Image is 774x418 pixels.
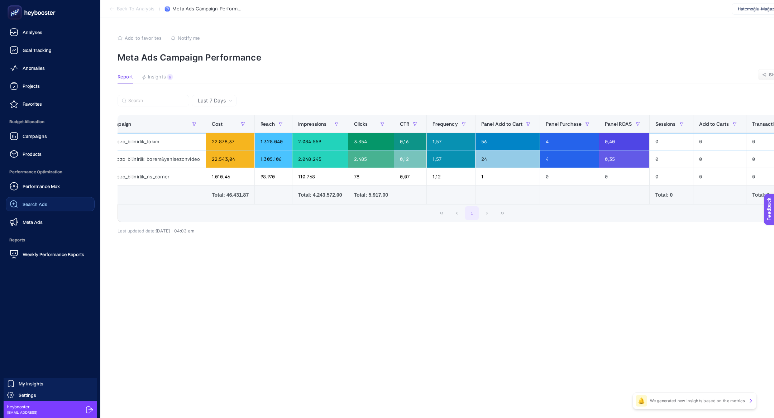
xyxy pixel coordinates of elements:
div: magaza_bilinirlik_ns_corner [101,168,206,185]
span: Cost [212,121,223,127]
div: 0 [540,168,599,185]
div: 0 [650,133,693,150]
span: Performance Optimization [6,165,95,179]
div: 98.970 [255,168,292,185]
span: Meta Ads Campaign Performance [172,6,244,12]
span: Clicks [354,121,368,127]
div: 4 [540,133,599,150]
span: Report [118,74,133,80]
span: Weekly Performance Reports [23,251,84,257]
div: 2.485 [348,150,394,168]
span: Insights [148,74,166,80]
div: 0,16 [394,133,426,150]
span: Notify me [178,35,200,41]
span: Settings [19,392,36,398]
span: Reach [261,121,275,127]
span: [DATE]・04:03 am [156,228,194,234]
div: 0,40 [599,133,649,150]
span: Back To Analysis [117,6,154,12]
div: 0,35 [599,150,649,168]
div: 1,57 [427,150,475,168]
div: 1 [476,168,540,185]
a: Projects [6,79,95,93]
span: Panel Add to Cart [481,121,522,127]
a: Campaigns [6,129,95,143]
span: Campaign [107,121,131,127]
div: 0 [693,150,746,168]
div: 2.048.245 [292,150,348,168]
span: Panel ROAS [605,121,632,127]
div: 22.878,37 [206,133,254,150]
a: Analyses [6,25,95,39]
span: Add to favorites [125,35,162,41]
span: Campaigns [23,133,47,139]
div: 0 [650,168,693,185]
a: My Insights [4,378,97,389]
span: [EMAIL_ADDRESS] [7,410,37,415]
div: Total: 4.243.572.00 [298,191,342,198]
span: / [159,6,161,11]
div: 1,57 [427,133,475,150]
span: Products [23,151,42,157]
span: Budget Allocation [6,115,95,129]
a: Meta Ads [6,215,95,229]
a: Settings [4,389,97,401]
span: Meta Ads [23,219,43,225]
span: Sessions [655,121,676,127]
span: Last 7 Days [198,97,226,104]
span: Reports [6,233,95,247]
div: 4 [540,150,599,168]
div: Total: 0 [655,191,687,198]
span: Last updated date: [118,228,156,234]
div: 1.305.106 [255,150,292,168]
div: Total: 5.917.00 [354,191,388,198]
span: Frequency [433,121,458,127]
span: Impressions [298,121,327,127]
div: 1,12 [427,168,475,185]
button: 1 [465,206,479,220]
div: 1.010,46 [206,168,254,185]
a: Weekly Performance Reports [6,247,95,261]
span: CTR [400,121,409,127]
span: Performance Max [23,183,60,189]
div: Total: 46.431.87 [212,191,249,198]
span: Panel Purchase [546,121,582,127]
div: 3.354 [348,133,394,150]
div: 0 [693,168,746,185]
a: Search Ads [6,197,95,211]
span: Favorites [23,101,42,107]
div: 1.328.040 [255,133,292,150]
div: 0,12 [394,150,426,168]
div: 0 [693,133,746,150]
div: magaza_bilinirlik_barem&yenisezonvideo [101,150,206,168]
div: 110.768 [292,168,348,185]
span: Feedback [4,2,27,8]
a: Anomalies [6,61,95,75]
span: Add to Carts [699,121,729,127]
div: 22.543,04 [206,150,254,168]
div: 6 [167,74,173,80]
a: Goal Tracking [6,43,95,57]
span: My Insights [19,381,43,386]
div: 2.084.559 [292,133,348,150]
button: Notify me [171,35,200,41]
a: Products [6,147,95,161]
span: heybooster [7,404,37,410]
div: magaza_bilinirlik_takım [101,133,206,150]
input: Search [128,98,185,104]
span: Anomalies [23,65,45,71]
a: Favorites [6,97,95,111]
span: Search Ads [23,201,47,207]
div: 24 [476,150,540,168]
div: 56 [476,133,540,150]
button: Add to favorites [118,35,162,41]
div: 0,07 [394,168,426,185]
a: Performance Max [6,179,95,193]
div: 78 [348,168,394,185]
span: Goal Tracking [23,47,52,53]
div: 0 [599,168,649,185]
div: 0 [650,150,693,168]
span: Projects [23,83,40,89]
span: Analyses [23,29,42,35]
